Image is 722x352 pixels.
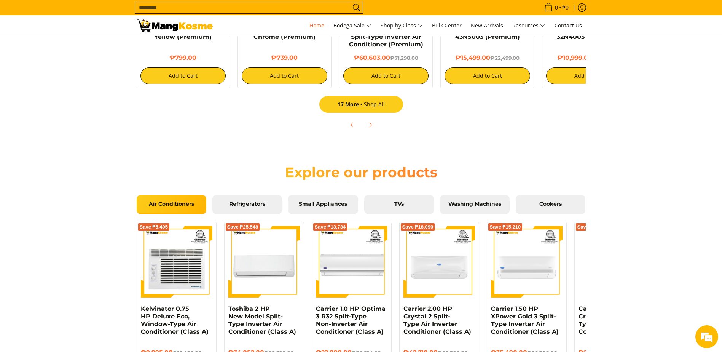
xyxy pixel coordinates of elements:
[137,195,206,214] a: Air Conditioners
[351,2,363,13] button: Search
[40,43,128,53] div: Leave a message
[521,201,580,208] span: Cookers
[333,21,371,30] span: Bodega Sale
[467,15,507,36] a: New Arrivals
[512,21,545,30] span: Resources
[251,164,472,181] h2: Explore our products
[561,5,570,10] span: ₱0
[306,15,328,36] a: Home
[508,15,549,36] a: Resources
[344,117,360,133] button: Previous
[491,305,559,335] a: Carrier 1.50 HP XPower Gold 3 Split-Type Inverter Air Conditioner (Class A)
[242,26,327,40] a: Rabbit 1.5 L C Rice Cooker, Chrome (Premium)
[362,117,379,133] button: Next
[218,201,276,208] span: Refrigerators
[402,225,434,229] span: Save ₱18,090
[212,195,282,214] a: Refrigerators
[141,226,212,298] img: Kelvinator 0.75 HP Deluxe Eco, Window-Type Air Conditioner (Class A)
[364,195,434,214] a: TVs
[220,15,586,36] nav: Main Menu
[16,96,133,173] span: We are offline. Please leave us a message.
[554,5,559,10] span: 0
[403,305,471,335] a: Carrier 2.00 HP Crystal 2 Split-Type Air Inverter Conditioner (Class A)
[125,4,143,22] div: Minimize live chat window
[490,55,520,61] del: ₱22,499.00
[227,225,258,229] span: Save ₱25,548
[546,67,632,84] button: Add to Cart
[338,101,364,108] span: 17 More
[579,305,646,335] a: Carrier 1.00 HP Crystal Split-Type Inverter Air Conditioner (Class A)
[142,201,201,208] span: Air Conditioners
[555,22,582,29] span: Contact Us
[316,226,387,298] img: Carrier 1.0 HP Optima 3 R32 Split-Type Non-Inverter Air Conditioner (Class A)
[490,225,521,229] span: Save ₱15,210
[403,226,475,298] img: Carrier 2.00 HP Crystal 2 Split-Type Air Inverter Conditioner (Class A)
[343,54,429,62] h6: ₱60,603.00
[546,54,632,62] h6: ₱10,999.00
[144,26,222,40] a: Rabbit 1.8 L Rice Cooker, Yellow (Premium)
[242,54,327,62] h6: ₱739.00
[343,67,429,84] button: Add to Cart
[319,96,403,113] a: 17 MoreShop All
[377,15,427,36] a: Shop by Class
[228,305,296,335] a: Toshiba 2 HP New Model Split-Type Inverter Air Conditioner (Class A)
[390,55,418,61] del: ₱71,298.00
[370,201,428,208] span: TVs
[381,21,423,30] span: Shop by Class
[516,195,585,214] a: Cookers
[140,225,168,229] span: Save ₱5,405
[440,195,510,214] a: Washing Machines
[140,67,226,84] button: Add to Cart
[315,225,346,229] span: Save ₱13,734
[551,15,586,36] a: Contact Us
[294,201,352,208] span: Small Appliances
[288,195,358,214] a: Small Appliances
[4,208,145,235] textarea: Type your message and click 'Submit'
[428,15,465,36] a: Bulk Center
[445,67,530,84] button: Add to Cart
[140,54,226,62] h6: ₱799.00
[330,15,375,36] a: Bodega Sale
[471,22,503,29] span: New Arrivals
[453,26,522,40] a: Samsung 43" LED TV, 43N5003 (Premium)
[432,22,462,29] span: Bulk Center
[579,226,650,298] img: Carrier 1.00 HP Crystal Split-Type Inverter Air Conditioner (Class A)
[542,3,571,12] span: •
[491,226,563,298] img: Carrier 1.50 HP XPower Gold 3 Split-Type Inverter Air Conditioner (Class A)
[137,19,213,32] img: Mang Kosme: Your Home Appliances Warehouse Sale Partner!
[309,22,324,29] span: Home
[577,225,606,229] span: Save ₱9,950
[316,305,386,335] a: Carrier 1.0 HP Optima 3 R32 Split-Type Non-Inverter Air Conditioner (Class A)
[228,226,300,298] img: Toshiba 2 HP New Model Split-Type Inverter Air Conditioner (Class A)
[242,67,327,84] button: Add to Cart
[112,235,138,245] em: Submit
[446,201,504,208] span: Washing Machines
[344,26,427,48] a: Midea 3.0 HP Celest Basic Split-Type Inverter Air Conditioner (Premium)
[141,305,209,335] a: Kelvinator 0.75 HP Deluxe Eco, Window-Type Air Conditioner (Class A)
[445,54,530,62] h6: ₱15,499.00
